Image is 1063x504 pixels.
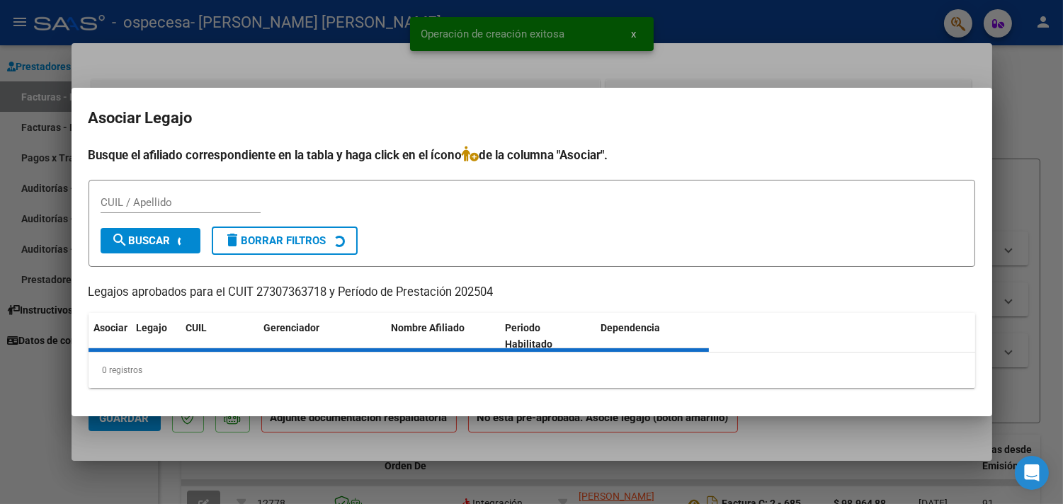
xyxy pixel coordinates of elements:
span: Nombre Afiliado [392,322,465,333]
mat-icon: delete [224,231,241,248]
mat-icon: search [112,231,129,248]
h4: Busque el afiliado correspondiente en la tabla y haga click en el ícono de la columna "Asociar". [89,146,975,164]
span: CUIL [186,322,208,333]
button: Buscar [101,228,200,253]
datatable-header-cell: CUIL [181,313,258,360]
datatable-header-cell: Nombre Afiliado [386,313,500,360]
datatable-header-cell: Legajo [131,313,181,360]
p: Legajos aprobados para el CUIT 27307363718 y Período de Prestación 202504 [89,284,975,302]
span: Legajo [137,322,168,333]
span: Asociar [94,322,128,333]
span: Borrar Filtros [224,234,326,247]
div: Open Intercom Messenger [1015,456,1049,490]
datatable-header-cell: Dependencia [595,313,709,360]
span: Buscar [112,234,171,247]
datatable-header-cell: Gerenciador [258,313,386,360]
datatable-header-cell: Periodo Habilitado [499,313,595,360]
span: Gerenciador [264,322,320,333]
datatable-header-cell: Asociar [89,313,131,360]
span: Dependencia [601,322,660,333]
h2: Asociar Legajo [89,105,975,132]
span: Periodo Habilitado [505,322,552,350]
div: 0 registros [89,353,975,388]
button: Borrar Filtros [212,227,358,255]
